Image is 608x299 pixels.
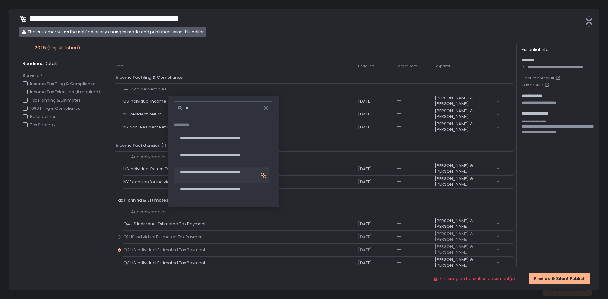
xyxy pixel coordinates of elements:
span: not [64,29,71,35]
span: Services* [23,73,100,78]
td: [DATE] [358,230,396,243]
span: Income Tax Extension (if required) [116,142,187,148]
div: Search for option [434,244,500,256]
span: [PERSON_NAME] & [PERSON_NAME] [435,231,496,242]
th: Target Date [396,61,434,72]
button: Preview & Silent Publish [529,273,590,284]
a: Document vault [522,75,594,81]
span: [PERSON_NAME] & [PERSON_NAME] [435,121,496,133]
span: [PERSON_NAME] & [PERSON_NAME] [435,163,496,174]
th: Taxpayer [434,61,500,72]
td: [DATE] [358,243,396,256]
span: Q3 US Individual Estimated Tax Payment [123,260,208,266]
span: US Individual Return Extension [123,166,187,172]
span: Add deliverables [131,154,167,160]
div: Search for option [434,218,500,230]
span: [PERSON_NAME] & [PERSON_NAME] [435,257,496,268]
div: Preview & Silent Publish [534,276,586,282]
span: [PERSON_NAME] & [PERSON_NAME] [435,108,496,120]
div: Search for option [434,176,500,188]
td: [DATE] [358,121,396,134]
span: [PERSON_NAME] & [PERSON_NAME] [435,218,496,229]
span: The customer will be notified of any changes made and published using this editor [28,29,204,35]
div: Search for option [434,121,500,133]
div: Essential Info [522,47,594,53]
span: [PERSON_NAME] & [PERSON_NAME] [435,176,496,187]
span: 2025 (Unpublished) [35,44,80,52]
span: Roadmap Details [23,61,103,66]
span: US Individual Income Tax Return [123,98,191,104]
td: [DATE] [358,256,396,269]
span: Q1 US Individual Estimated Tax Payment [123,234,206,240]
span: NY Non-Resident Return [123,124,175,130]
div: Search for option [434,163,500,175]
span: [PERSON_NAME] & [PERSON_NAME] [435,244,496,255]
a: Tax profile [522,82,594,88]
span: NJ Resident Return [123,111,164,117]
span: Q4 US Individual Estimated Tax Payment [123,221,208,227]
span: Add deliverables [131,209,167,215]
span: NY Extension for Individuals [123,179,181,185]
div: Search for option [434,231,500,243]
td: [DATE] [358,176,396,189]
td: [DATE] [358,163,396,176]
td: [DATE] [358,108,396,121]
span: Tax Planning & Estimates [116,197,168,203]
div: Search for option [434,95,500,107]
span: Income Tax Filing & Compliance [116,74,183,80]
div: Search for option [434,257,500,269]
span: 3 missing authorization document(s) [439,276,515,282]
div: Search for option [434,108,500,120]
td: [DATE] [358,218,396,231]
span: [PERSON_NAME] & [PERSON_NAME] [435,95,496,107]
th: Deadline [358,61,396,72]
span: Add deliverables [131,86,167,92]
th: Title [115,61,123,72]
td: [DATE] [358,95,396,108]
span: Q2 US Individual Estimated Tax Payment [123,247,208,253]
